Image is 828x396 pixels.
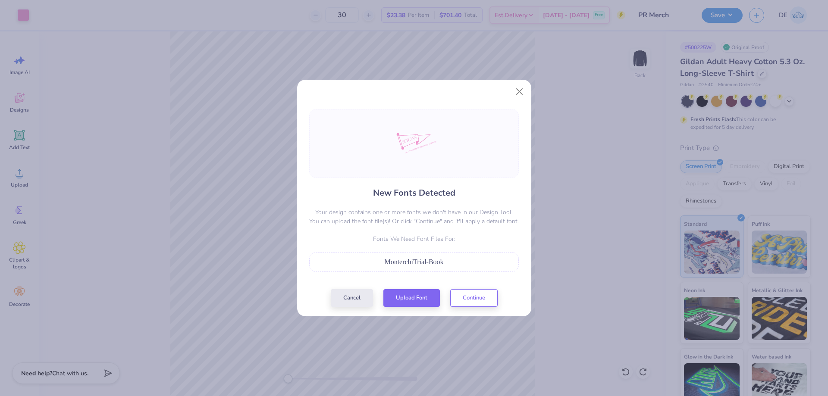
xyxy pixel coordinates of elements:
button: Upload Font [383,289,440,307]
p: Fonts We Need Font Files For: [309,234,519,243]
p: Your design contains one or more fonts we don't have in our Design Tool. You can upload the font ... [309,208,519,226]
button: Close [511,84,527,100]
button: Cancel [331,289,373,307]
button: Continue [450,289,498,307]
h4: New Fonts Detected [373,187,455,199]
span: MonterchiTrial-Book [384,258,443,265]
